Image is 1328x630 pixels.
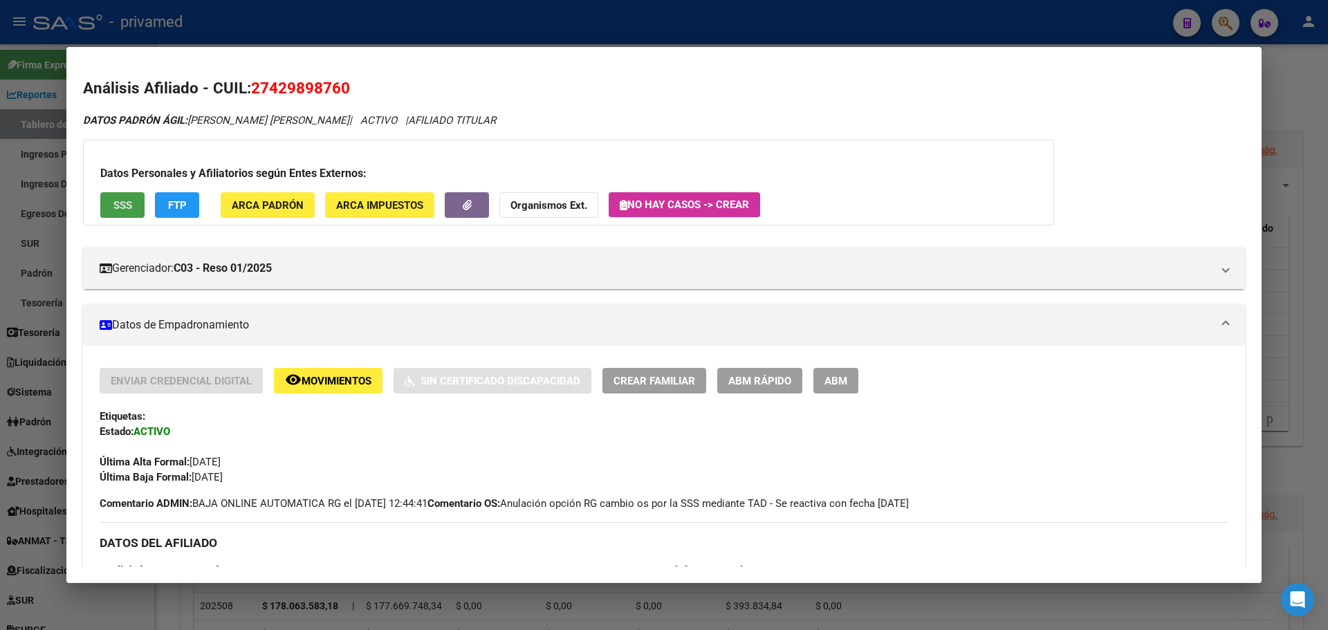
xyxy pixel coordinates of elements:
span: Anulación opción RG cambio os por la SSS mediante TAD - Se reactiva con fecha [DATE] [427,496,909,511]
mat-panel-title: Gerenciador: [100,260,1212,277]
strong: DATOS PADRÓN ÁGIL: [83,114,187,127]
i: | ACTIVO | [83,114,496,127]
button: Sin Certificado Discapacidad [394,368,591,393]
strong: Comentario ADMIN: [100,497,192,510]
span: ABM [824,375,847,387]
span: ARCA Impuestos [336,199,423,212]
mat-panel-title: Datos de Empadronamiento [100,317,1212,333]
h3: Datos Personales y Afiliatorios según Entes Externos: [100,165,1037,182]
span: 27429898760 [251,79,350,97]
button: No hay casos -> Crear [609,192,760,217]
span: Enviar Credencial Digital [111,375,252,387]
button: Enviar Credencial Digital [100,368,263,393]
button: ABM Rápido [717,368,802,393]
strong: Apellido: [100,564,140,577]
span: Sin Certificado Discapacidad [421,375,580,387]
strong: ACTIVO [133,425,170,438]
strong: Teléfono Particular: [664,564,755,577]
mat-expansion-panel-header: Gerenciador:C03 - Reso 01/2025 [83,248,1245,289]
span: ABM Rápido [728,375,791,387]
h2: Análisis Afiliado - CUIL: [83,77,1245,100]
button: Crear Familiar [602,368,706,393]
strong: Última Alta Formal: [100,456,190,468]
h3: DATOS DEL AFILIADO [100,535,1228,550]
span: FTP [168,199,187,212]
span: [PERSON_NAME] [PERSON_NAME] [83,114,349,127]
strong: C03 - Reso 01/2025 [174,260,272,277]
button: FTP [155,192,199,218]
span: SSS [113,199,132,212]
span: [DATE] [100,456,221,468]
span: ARCA Padrón [232,199,304,212]
div: Open Intercom Messenger [1281,583,1314,616]
mat-expansion-panel-header: Datos de Empadronamiento [83,304,1245,346]
strong: Última Baja Formal: [100,471,192,483]
strong: Estado: [100,425,133,438]
span: [PERSON_NAME] [100,564,219,577]
button: ARCA Padrón [221,192,315,218]
span: Crear Familiar [614,375,695,387]
strong: Etiquetas: [100,410,145,423]
button: Movimientos [274,368,382,393]
span: BAJA ONLINE AUTOMATICA RG el [DATE] 12:44:41 [100,496,427,511]
span: Movimientos [302,375,371,387]
span: [DATE] [100,471,223,483]
button: Organismos Ext. [499,192,598,218]
button: ABM [813,368,858,393]
span: AFILIADO TITULAR [408,114,496,127]
button: SSS [100,192,145,218]
span: No hay casos -> Crear [620,198,749,211]
mat-icon: remove_red_eye [285,371,302,388]
strong: Organismos Ext. [510,199,587,212]
button: ARCA Impuestos [325,192,434,218]
strong: Comentario OS: [427,497,500,510]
